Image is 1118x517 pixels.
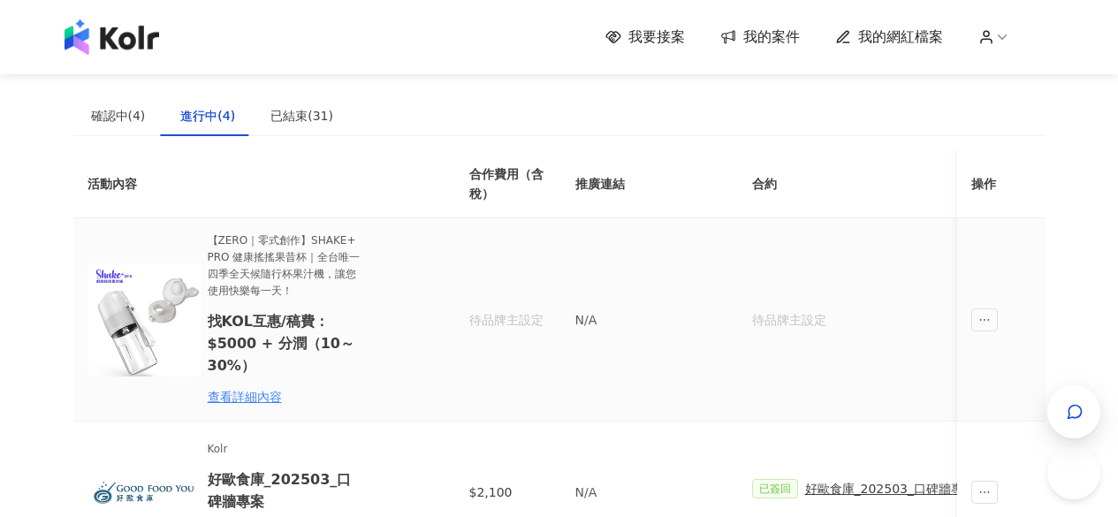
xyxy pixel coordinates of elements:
[208,441,362,458] span: Kolr
[835,27,943,47] a: 我的網紅檔案
[1047,446,1100,499] iframe: Help Scout Beacon - Open
[208,310,362,376] h6: 找KOL互惠/稿費：$5000 + 分潤（10～30%）
[270,106,333,125] div: 已結束(31)
[971,481,998,504] span: ellipsis
[575,310,724,330] p: N/A
[743,27,800,47] span: 我的案件
[87,263,201,376] img: 【ZERO｜零式創作】SHAKE+ pro 健康搖搖果昔杯｜全台唯一四季全天候隨行杯果汁機，讓您使用快樂每一天！
[208,232,362,299] span: 【ZERO｜零式創作】SHAKE+ PRO 健康搖搖果昔杯｜全台唯一四季全天候隨行杯果汁機，讓您使用快樂每一天！
[628,27,685,47] span: 我要接案
[180,106,235,125] div: 進行中(4)
[208,387,362,407] div: 查看詳細內容
[858,27,943,47] span: 我的網紅檔案
[605,27,685,47] a: 我要接案
[65,19,159,55] img: logo
[73,150,427,218] th: 活動內容
[720,27,800,47] a: 我的案件
[91,106,146,125] div: 確認中(4)
[957,150,1046,218] th: 操作
[208,468,362,513] h6: 好歐食庫_202503_口碑牆專案
[752,310,976,330] div: 待品牌主設定
[752,479,798,498] span: 已簽回
[971,308,998,331] span: ellipsis
[469,310,547,330] div: 待品牌主設定
[805,479,976,498] div: 好歐食庫_202503_口碑牆專案
[738,150,990,218] th: 合約
[575,483,724,502] p: N/A
[561,150,738,218] th: 推廣連結
[455,150,561,218] th: 合作費用（含稅）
